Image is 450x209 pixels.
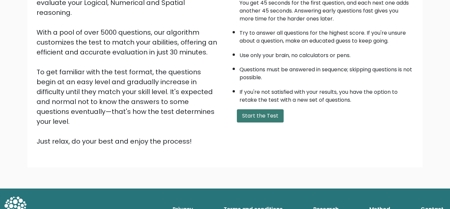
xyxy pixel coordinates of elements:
[239,48,413,59] li: Use only your brain, no calculators or pens.
[237,109,284,122] button: Start the Test
[239,85,413,104] li: If you're not satisfied with your results, you have the option to retake the test with a new set ...
[239,62,413,82] li: Questions must be answered in sequence; skipping questions is not possible.
[239,26,413,45] li: Try to answer all questions for the highest score. If you're unsure about a question, make an edu...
